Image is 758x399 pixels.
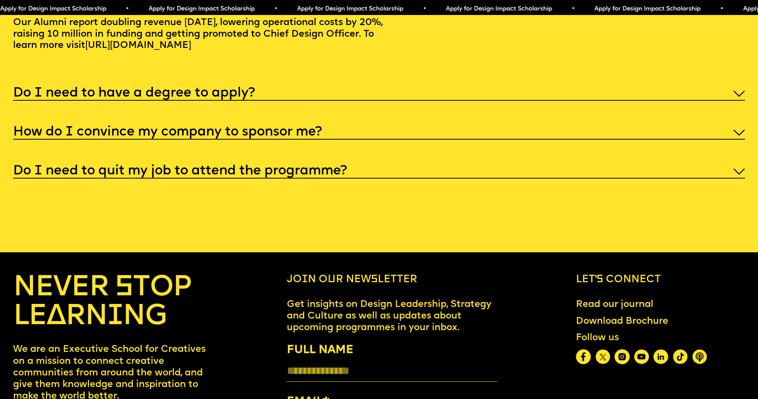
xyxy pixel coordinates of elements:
[287,341,497,360] label: FULL NAME
[13,90,255,97] h5: Do I need to have a degree to apply?
[576,274,745,286] h6: Let’s connect
[571,311,673,333] a: Download Brochure
[13,129,322,136] h5: How do I convince my company to sponsor me?
[720,6,724,12] span: •
[274,6,277,12] span: •
[13,168,347,175] h5: Do I need to quit my job to attend the programme?
[571,294,659,316] a: Read our journal
[80,36,196,55] a: [URL][DOMAIN_NAME]
[287,274,497,286] h6: Join our newsletter
[571,6,575,12] span: •
[13,274,208,331] h4: NEVER STOP LEARNING
[287,299,497,334] p: Get insights on Design Leadership, Strategy and Culture as well as updates about upcoming program...
[126,6,129,12] span: •
[423,6,426,12] span: •
[576,332,707,344] div: Follow us
[13,10,395,62] p: Our Alumni report doubling revenue [DATE], lowering operational costs by 20%, raising 10 million ...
